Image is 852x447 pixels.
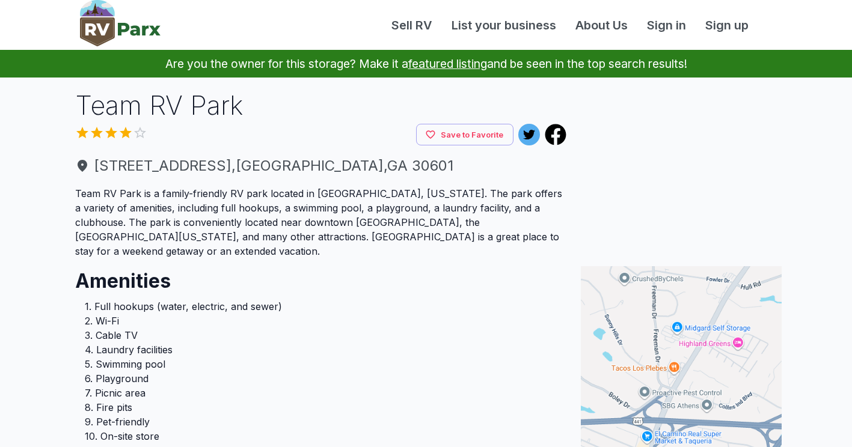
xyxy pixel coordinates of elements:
[85,415,557,429] li: 9. Pet-friendly
[85,371,557,386] li: 6. Playground
[85,328,557,342] li: 3. Cable TV
[85,357,557,371] li: 5. Swimming pool
[85,342,557,357] li: 4. Laundry facilities
[75,186,567,258] p: Team RV Park is a family-friendly RV park located in [GEOGRAPHIC_DATA], [US_STATE]. The park offe...
[75,155,567,177] a: [STREET_ADDRESS],[GEOGRAPHIC_DATA],GA 30601
[85,314,557,328] li: 2. Wi-Fi
[85,400,557,415] li: 8. Fire pits
[85,429,557,443] li: 10. On-site store
[637,16,696,34] a: Sign in
[85,386,557,400] li: 7. Picnic area
[382,16,442,34] a: Sell RV
[75,258,567,294] h2: Amenities
[14,50,838,78] p: Are you the owner for this storage? Make it a and be seen in the top search results!
[442,16,566,34] a: List your business
[408,56,487,71] a: featured listing
[75,155,567,177] span: [STREET_ADDRESS] , [GEOGRAPHIC_DATA] , GA 30601
[581,87,782,237] iframe: Advertisement
[85,299,557,314] li: 1. Full hookups (water, electric, and sewer)
[696,16,758,34] a: Sign up
[416,124,513,146] button: Save to Favorite
[75,87,567,124] h1: Team RV Park
[566,16,637,34] a: About Us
